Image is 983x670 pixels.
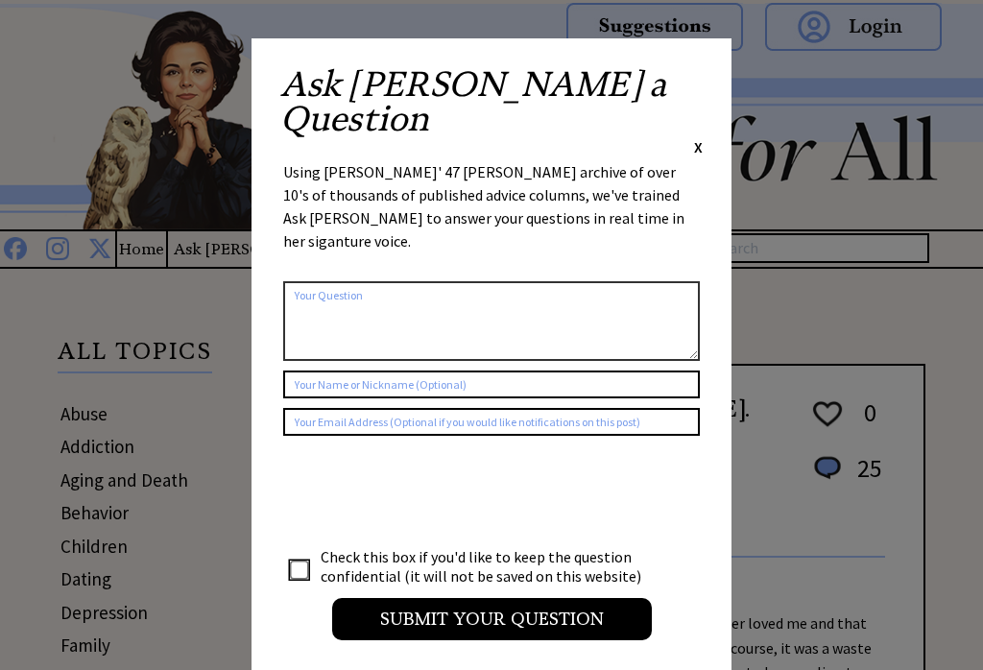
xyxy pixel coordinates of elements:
input: Submit your Question [332,598,652,640]
h2: Ask [PERSON_NAME] a Question [280,67,703,136]
td: Check this box if you'd like to keep the question confidential (it will not be saved on this webs... [320,546,659,586]
input: Your Email Address (Optional if you would like notifications on this post) [283,408,700,436]
span: X [694,137,703,156]
div: Using [PERSON_NAME]' 47 [PERSON_NAME] archive of over 10's of thousands of published advice colum... [283,160,700,272]
iframe: reCAPTCHA [283,455,575,530]
input: Your Name or Nickname (Optional) [283,371,700,398]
